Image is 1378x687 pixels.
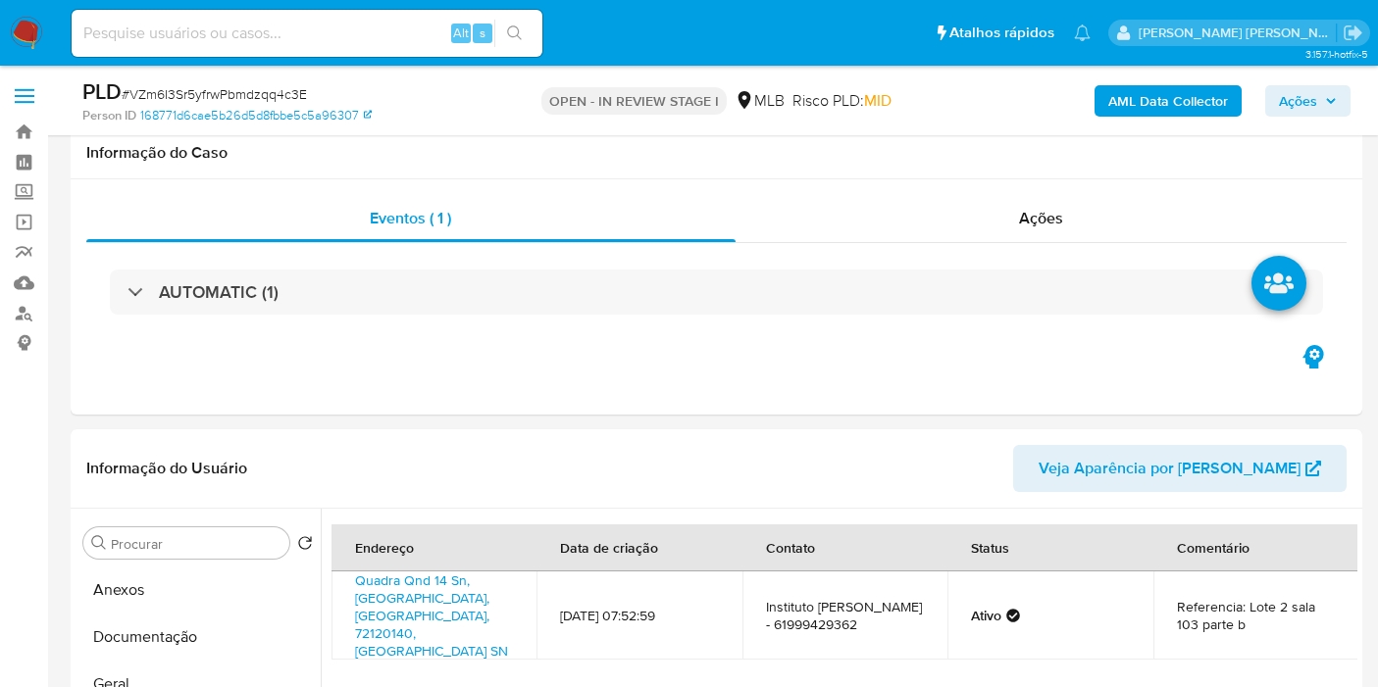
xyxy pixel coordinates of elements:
b: AML Data Collector [1108,85,1228,117]
span: s [480,24,485,42]
span: Ações [1019,207,1063,229]
button: Documentação [76,613,321,661]
span: Eventos ( 1 ) [370,207,451,229]
b: Person ID [82,107,136,124]
h1: Informação do Usuário [86,459,247,478]
th: Status [947,524,1152,571]
h3: AUTOMATIC (1) [159,281,279,303]
b: PLD [82,75,122,107]
span: Atalhos rápidos [949,23,1054,43]
th: Endereço [332,524,536,571]
a: Sair [1343,23,1363,43]
input: Pesquise usuários ou casos... [72,21,542,46]
th: Contato [742,524,947,571]
a: Quadra Qnd 14 Sn, [GEOGRAPHIC_DATA], [GEOGRAPHIC_DATA], 72120140, [GEOGRAPHIC_DATA] SN [355,570,508,661]
input: Procurar [111,535,281,553]
span: Veja Aparência por [PERSON_NAME] [1039,445,1301,492]
button: Ações [1265,85,1351,117]
th: Comentário [1153,524,1358,571]
p: leticia.merlin@mercadolivre.com [1139,24,1337,42]
button: Procurar [91,535,107,551]
a: 168771d6cae5b26d5d8fbbe5c5a96307 [140,107,372,124]
td: Referencia: Lote 2 sala 103 parte b [1153,571,1358,660]
span: MID [864,89,892,112]
div: MLB [735,90,785,112]
button: Retornar ao pedido padrão [297,535,313,557]
button: search-icon [494,20,535,47]
span: # VZm6I3Sr5yfrwPbmdzqq4c3E [122,84,307,104]
td: Instituto [PERSON_NAME] - 61999429362 [742,571,947,660]
button: Anexos [76,566,321,613]
span: Alt [453,24,469,42]
button: Veja Aparência por [PERSON_NAME] [1013,445,1347,492]
td: [DATE] 07:52:59 [536,571,741,660]
strong: Ativo [971,607,1001,624]
th: Data de criação [536,524,741,571]
h1: Informação do Caso [86,143,1347,163]
p: OPEN - IN REVIEW STAGE I [541,87,727,115]
a: Notificações [1074,25,1091,41]
div: AUTOMATIC (1) [110,270,1323,315]
span: Ações [1279,85,1317,117]
span: Risco PLD: [792,90,892,112]
button: AML Data Collector [1095,85,1242,117]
